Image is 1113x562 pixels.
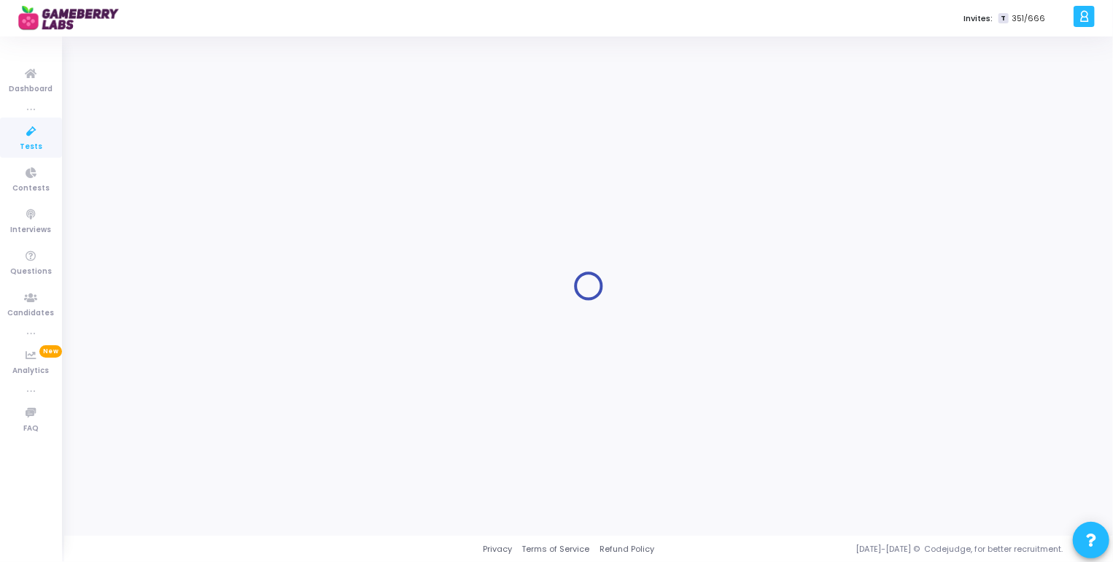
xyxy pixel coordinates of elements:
[1012,12,1045,25] span: 351/666
[8,307,55,320] span: Candidates
[18,4,128,33] img: logo
[23,423,39,435] span: FAQ
[39,345,62,358] span: New
[963,12,993,25] label: Invites:
[998,13,1008,24] span: T
[483,543,512,555] a: Privacy
[9,83,53,96] span: Dashboard
[600,543,654,555] a: Refund Policy
[10,266,52,278] span: Questions
[11,224,52,236] span: Interviews
[654,543,1095,555] div: [DATE]-[DATE] © Codejudge, for better recruitment.
[12,182,50,195] span: Contests
[13,365,50,377] span: Analytics
[20,141,42,153] span: Tests
[521,543,589,555] a: Terms of Service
